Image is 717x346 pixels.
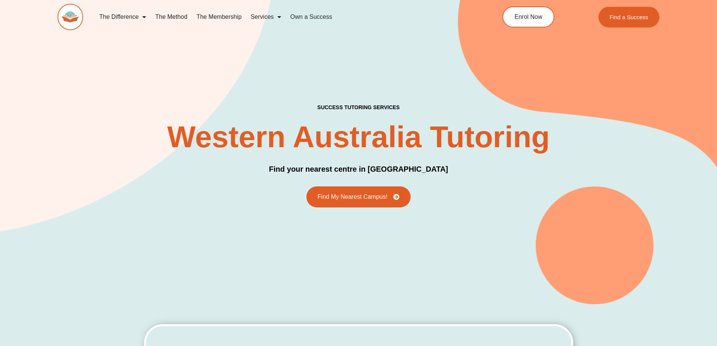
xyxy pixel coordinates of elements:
[317,104,400,111] h4: success tutoring Services
[246,8,286,26] a: Services
[306,186,411,207] a: Find My Nearest Campus!
[95,8,468,26] nav: Menu
[269,163,448,175] h3: Find your nearest centre in [GEOGRAPHIC_DATA]
[167,122,550,152] h2: Western Australia Tutoring
[95,8,151,26] a: The Difference
[286,8,336,26] a: Own a Success
[151,8,192,26] a: The Method
[598,7,660,27] a: Find a Success
[192,8,246,26] a: The Membership
[515,14,542,20] span: Enrol Now
[502,6,554,27] a: Enrol Now
[610,14,648,20] span: Find a Success
[318,194,388,200] span: Find My Nearest Campus!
